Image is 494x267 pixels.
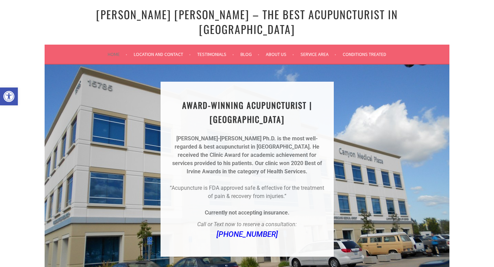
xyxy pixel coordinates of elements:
a: [PHONE_NUMBER] [216,230,278,239]
a: Testimonials [197,50,234,58]
a: Blog [240,50,259,58]
strong: Currently not accepting insurance. [205,209,290,216]
a: [PERSON_NAME] [PERSON_NAME] – The Best Acupuncturist In [GEOGRAPHIC_DATA] [96,6,398,37]
h1: AWARD-WINNING ACUPUNCTURIST | [GEOGRAPHIC_DATA] [169,98,326,126]
a: Location and Contact [134,50,191,58]
p: “Acupuncture is FDA approved safe & effective for the treatment of pain & recovery from injuries.” [169,184,326,200]
strong: [PERSON_NAME]-[PERSON_NAME] Ph.D. is the most well-regarded & best acupuncturist in [GEOGRAPHIC_D... [175,135,318,150]
a: Home [108,50,127,58]
a: About Us [266,50,294,58]
a: Service Area [301,50,336,58]
a: Conditions Treated [343,50,386,58]
em: Call or Text now to reserve a consultation: [197,221,297,228]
